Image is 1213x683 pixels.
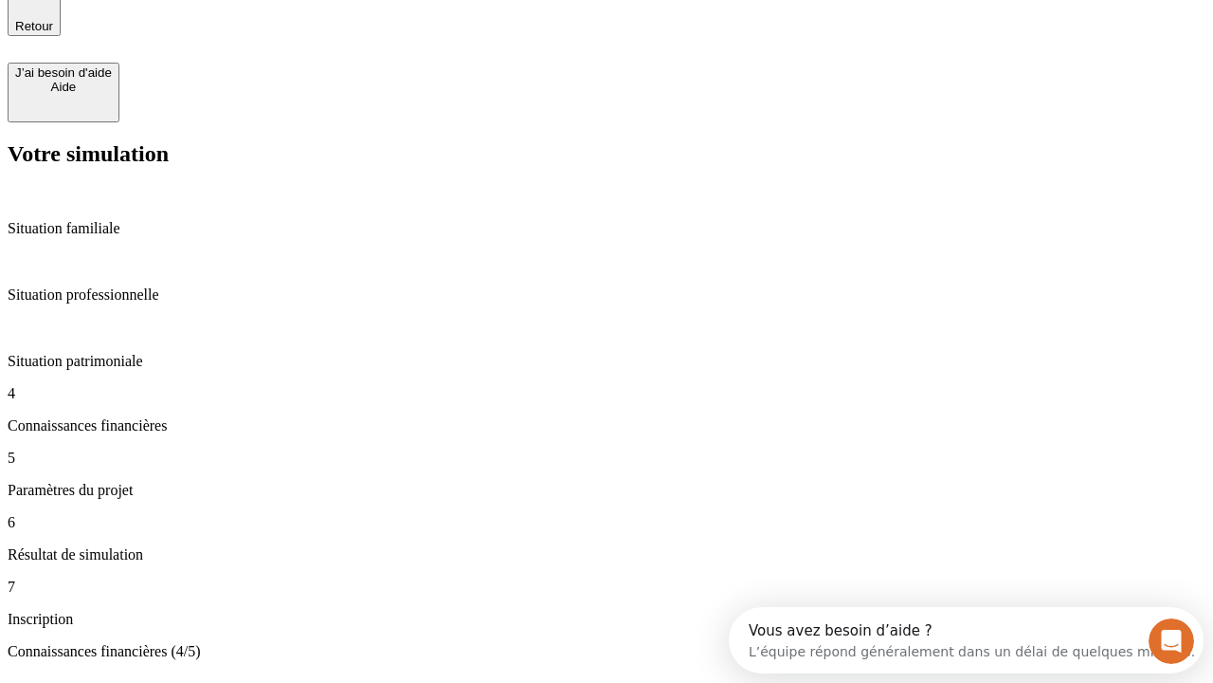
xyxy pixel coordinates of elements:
p: 5 [8,450,1205,467]
p: 4 [8,385,1205,402]
button: J’ai besoin d'aideAide [8,63,119,122]
p: Inscription [8,611,1205,628]
p: Situation patrimoniale [8,353,1205,370]
h2: Votre simulation [8,141,1205,167]
p: Paramètres du projet [8,482,1205,499]
p: Résultat de simulation [8,546,1205,563]
p: Situation familiale [8,220,1205,237]
p: Connaissances financières (4/5) [8,643,1205,660]
div: Vous avez besoin d’aide ? [20,16,466,31]
p: Connaissances financières [8,417,1205,434]
div: J’ai besoin d'aide [15,65,112,80]
p: Situation professionnelle [8,286,1205,304]
p: 6 [8,514,1205,531]
div: Ouvrir le Messenger Intercom [8,8,522,60]
iframe: Intercom live chat discovery launcher [729,607,1204,674]
div: Aide [15,80,112,94]
p: 7 [8,579,1205,596]
iframe: Intercom live chat [1149,618,1194,664]
span: Retour [15,19,53,33]
div: L’équipe répond généralement dans un délai de quelques minutes. [20,31,466,51]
